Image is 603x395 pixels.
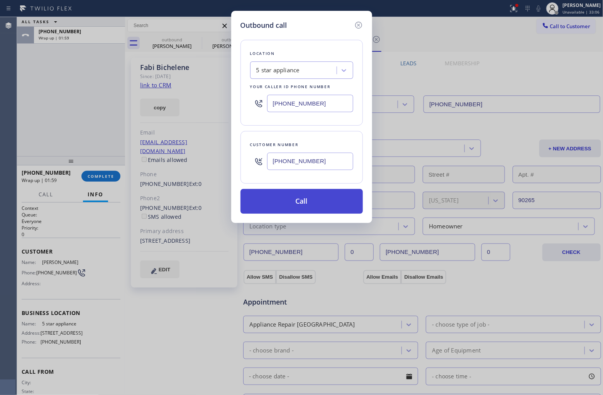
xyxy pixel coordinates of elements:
[241,189,363,214] button: Call
[267,95,353,112] input: (123) 456-7890
[250,83,353,91] div: Your caller id phone number
[250,141,353,149] div: Customer number
[250,49,353,58] div: Location
[267,153,353,170] input: (123) 456-7890
[256,66,300,75] div: 5 star appliance
[241,20,287,31] h5: Outbound call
